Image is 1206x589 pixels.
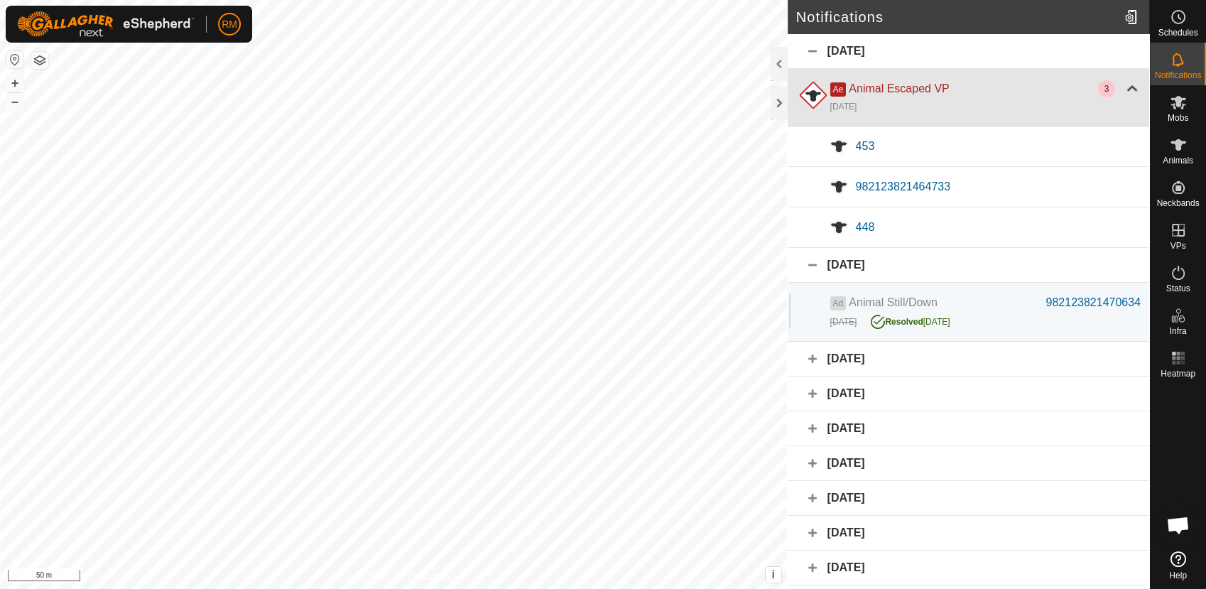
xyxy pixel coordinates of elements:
[771,568,774,580] span: i
[1157,504,1200,546] div: Open chat
[337,571,391,583] a: Privacy Policy
[1046,294,1141,311] div: 982123821470634
[830,100,857,113] div: [DATE]
[830,315,857,328] div: [DATE]
[1170,242,1185,250] span: VPs
[17,11,195,37] img: Gallagher Logo
[788,34,1149,69] div: [DATE]
[31,52,48,69] button: Map Layers
[788,481,1149,516] div: [DATE]
[871,311,950,328] div: [DATE]
[788,516,1149,551] div: [DATE]
[1168,114,1188,122] span: Mobs
[885,317,923,327] span: Resolved
[1098,80,1115,97] div: 3
[1158,28,1197,37] span: Schedules
[849,296,937,308] span: Animal Still/Down
[222,17,237,32] span: RM
[1169,327,1186,335] span: Infra
[408,571,450,583] a: Contact Us
[1166,284,1190,293] span: Status
[830,82,847,97] span: Ae
[1169,571,1187,580] span: Help
[788,551,1149,585] div: [DATE]
[1155,71,1201,80] span: Notifications
[1156,199,1199,207] span: Neckbands
[1161,369,1195,378] span: Heatmap
[856,221,875,233] span: 448
[856,140,875,152] span: 453
[6,93,23,110] button: –
[796,9,1119,26] h2: Notifications
[788,342,1149,377] div: [DATE]
[788,377,1149,411] div: [DATE]
[830,296,847,310] span: Ad
[788,248,1149,283] div: [DATE]
[788,411,1149,446] div: [DATE]
[1163,156,1193,165] span: Animals
[788,446,1149,481] div: [DATE]
[6,75,23,92] button: +
[1150,546,1206,585] a: Help
[6,51,23,68] button: Reset Map
[856,180,950,193] span: 982123821464733
[766,567,781,583] button: i
[849,82,949,94] span: Animal Escaped VP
